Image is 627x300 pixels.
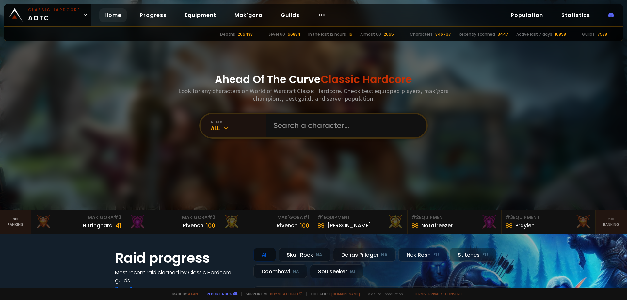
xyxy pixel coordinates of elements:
[515,221,535,229] div: Praylen
[270,292,302,296] a: Buy me a coffee
[317,221,325,230] div: 89
[333,248,396,262] div: Defias Pillager
[303,214,309,221] span: # 1
[350,268,355,275] small: EU
[293,268,299,275] small: NA
[169,292,198,296] span: Made by
[188,292,198,296] a: a fan
[459,31,495,37] div: Recently scanned
[506,214,513,221] span: # 3
[555,31,566,37] div: 10898
[435,31,451,37] div: 846797
[364,292,403,296] span: v. d752d5 - production
[207,292,232,296] a: Report a bug
[115,268,246,285] h4: Most recent raid cleaned by Classic Hardcore guilds
[219,210,313,234] a: Mak'Gora#1Rîvench100
[502,210,596,234] a: #3Equipment88Praylen
[321,72,412,87] span: Classic Hardcore
[516,31,552,37] div: Active last 7 days
[35,214,121,221] div: Mak'Gora
[176,87,451,102] h3: Look for any characters on World of Warcraft Classic Hardcore. Check best equipped players, mak'g...
[597,31,607,37] div: 7538
[556,8,595,22] a: Statistics
[238,31,253,37] div: 206438
[253,248,276,262] div: All
[223,214,309,221] div: Mak'Gora
[348,31,352,37] div: 16
[220,31,235,37] div: Deaths
[129,214,215,221] div: Mak'Gora
[270,114,419,137] input: Search a character...
[445,292,462,296] a: Consent
[384,31,394,37] div: 2065
[215,71,412,87] h1: Ahead Of The Curve
[183,221,203,229] div: Rivench
[276,8,305,22] a: Guilds
[482,252,488,258] small: EU
[211,124,266,132] div: All
[421,221,453,229] div: Notafreezer
[28,7,80,23] span: AOTC
[277,221,297,229] div: Rîvench
[398,248,447,262] div: Nek'Rosh
[135,8,172,22] a: Progress
[433,252,439,258] small: EU
[381,252,388,258] small: NA
[360,31,381,37] div: Almost 60
[414,292,426,296] a: Terms
[28,7,80,13] small: Classic Hardcore
[206,221,215,230] div: 100
[596,210,627,234] a: Seeranking
[125,210,219,234] a: Mak'Gora#2Rivench100
[331,292,360,296] a: [DOMAIN_NAME]
[310,264,363,278] div: Soulseeker
[411,214,419,221] span: # 2
[582,31,595,37] div: Guilds
[308,31,346,37] div: In the last 12 hours
[313,210,408,234] a: #1Equipment89[PERSON_NAME]
[4,4,91,26] a: Classic HardcoreAOTC
[317,214,403,221] div: Equipment
[300,221,309,230] div: 100
[411,214,497,221] div: Equipment
[31,210,125,234] a: Mak'Gora#3Hittinghard41
[316,252,322,258] small: NA
[115,285,157,292] a: See all progress
[229,8,268,22] a: Mak'gora
[317,214,324,221] span: # 1
[83,221,113,229] div: Hittinghard
[506,214,591,221] div: Equipment
[410,31,433,37] div: Characters
[180,8,221,22] a: Equipment
[506,221,513,230] div: 88
[498,31,508,37] div: 3447
[241,292,302,296] span: Support me,
[306,292,360,296] span: Checkout
[288,31,300,37] div: 66884
[211,119,266,124] div: realm
[279,248,330,262] div: Skull Rock
[408,210,502,234] a: #2Equipment88Notafreezer
[115,221,121,230] div: 41
[450,248,496,262] div: Stitches
[428,292,442,296] a: Privacy
[114,214,121,221] span: # 3
[327,221,371,229] div: [PERSON_NAME]
[506,8,548,22] a: Population
[269,31,285,37] div: Level 60
[411,221,419,230] div: 88
[99,8,127,22] a: Home
[115,248,246,268] h1: Raid progress
[208,214,215,221] span: # 2
[253,264,307,278] div: Doomhowl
